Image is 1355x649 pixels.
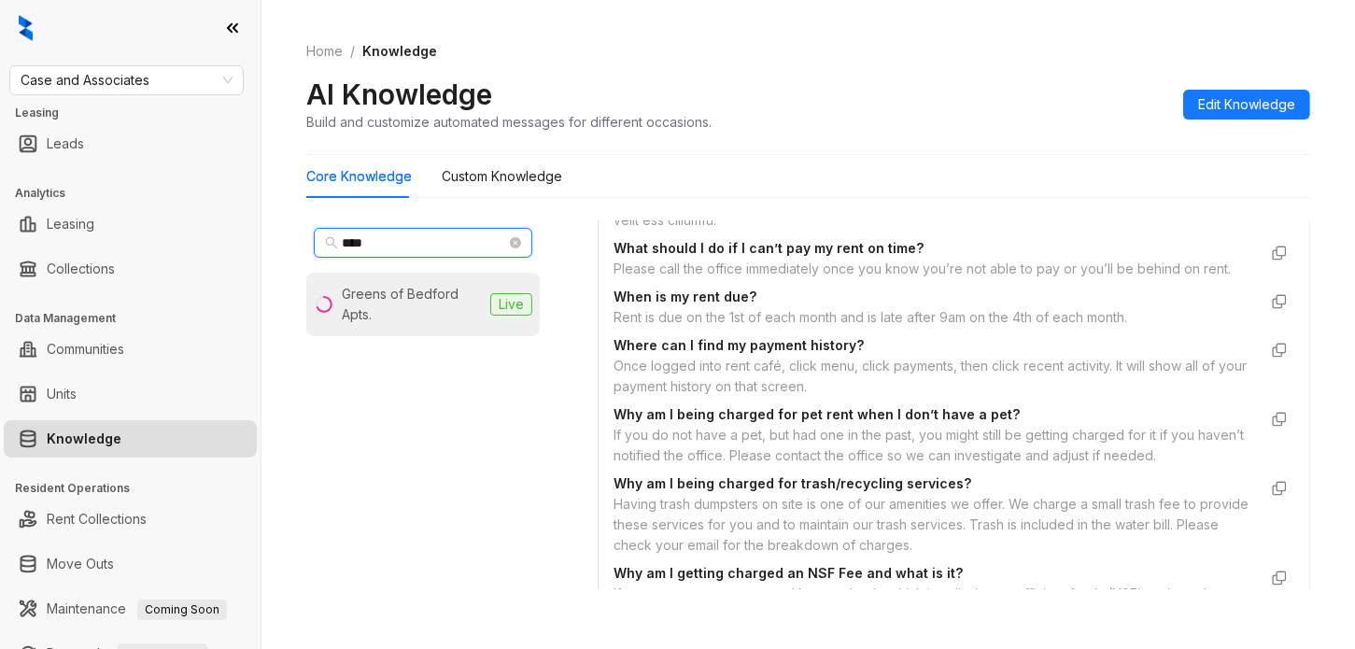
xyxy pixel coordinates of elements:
[362,43,437,59] span: Knowledge
[4,420,257,458] li: Knowledge
[306,77,492,112] h2: AI Knowledge
[614,240,924,256] strong: What should I do if I can’t pay my rent on time?
[1198,94,1295,115] span: Edit Knowledge
[47,331,124,368] a: Communities
[614,584,1257,625] div: If your payment was returned by your bank, which is called non-sufficient funds (NSF) and we char...
[4,250,257,288] li: Collections
[47,420,121,458] a: Knowledge
[15,480,261,497] h3: Resident Operations
[1183,90,1310,120] button: Edit Knowledge
[306,112,712,132] div: Build and customize automated messages for different occasions.
[614,565,963,581] strong: Why am I getting charged an NSF Fee and what is it?
[303,41,346,62] a: Home
[614,356,1257,397] div: Once logged into rent café, click menu, click payments, then click recent activity. It will show ...
[4,545,257,583] li: Move Outs
[47,501,147,538] a: Rent Collections
[19,15,33,41] img: logo
[4,375,257,413] li: Units
[21,66,233,94] span: Case and Associates
[442,166,562,187] div: Custom Knowledge
[510,237,521,248] span: close-circle
[4,501,257,538] li: Rent Collections
[47,205,94,243] a: Leasing
[47,250,115,288] a: Collections
[325,236,338,249] span: search
[4,331,257,368] li: Communities
[4,205,257,243] li: Leasing
[137,600,227,620] span: Coming Soon
[306,166,412,187] div: Core Knowledge
[490,293,532,316] span: Live
[350,41,355,62] li: /
[614,475,971,491] strong: Why am I being charged for trash/recycling services?
[614,425,1257,466] div: If you do not have a pet, but had one in the past, you might still be getting charged for it if y...
[614,289,756,304] strong: When is my rent due?
[47,545,114,583] a: Move Outs
[614,259,1257,279] div: Please call the office immediately once you know you’re not able to pay or you’ll be behind on rent.
[614,307,1257,328] div: Rent is due on the 1st of each month and is late after 9am on the 4th of each month.
[614,494,1257,556] div: Having trash dumpsters on site is one of our amenities we offer. We charge a small trash fee to p...
[614,337,864,353] strong: Where can I find my payment history?
[47,125,84,162] a: Leads
[4,125,257,162] li: Leads
[4,590,257,628] li: Maintenance
[614,406,1020,422] strong: Why am I being charged for pet rent when I don’t have a pet?
[47,375,77,413] a: Units
[342,284,483,325] div: Greens of Bedford Apts.
[15,185,261,202] h3: Analytics
[15,310,261,327] h3: Data Management
[15,105,261,121] h3: Leasing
